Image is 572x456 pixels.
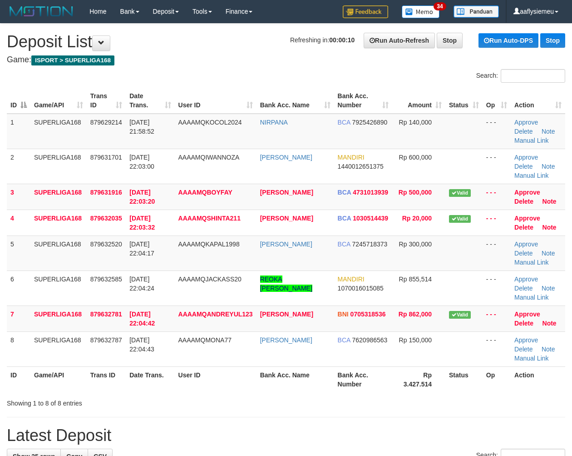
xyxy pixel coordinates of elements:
span: [DATE] 22:04:17 [129,241,154,257]
th: Game/API [30,366,87,392]
td: SUPERLIGA168 [30,306,87,331]
a: [PERSON_NAME] [260,215,313,222]
a: Note [542,224,557,231]
td: 5 [7,236,30,271]
td: - - - [483,210,511,236]
span: BCA [338,241,350,248]
th: Bank Acc. Name [256,366,334,392]
span: 879632035 [90,215,122,222]
span: Copy 1070016015085 to clipboard [338,285,384,292]
th: Action: activate to sort column ascending [511,88,565,114]
a: Note [542,128,555,135]
th: Bank Acc. Number: activate to sort column ascending [334,88,392,114]
img: MOTION_logo.png [7,5,76,18]
th: Op: activate to sort column ascending [483,88,511,114]
th: Rp 3.427.514 [392,366,445,392]
span: 879631916 [90,189,122,196]
td: SUPERLIGA168 [30,271,87,306]
a: Manual Link [514,355,549,362]
span: Rp 855,514 [399,276,432,283]
span: 879629214 [90,119,122,126]
a: Approve [514,154,538,161]
th: Game/API: activate to sort column ascending [30,88,87,114]
span: [DATE] 22:03:20 [129,189,155,205]
a: Delete [514,250,533,257]
a: REOKA [PERSON_NAME] [260,276,312,292]
th: Trans ID: activate to sort column ascending [87,88,126,114]
span: ISPORT > SUPERLIGA168 [31,55,114,65]
a: [PERSON_NAME] [260,311,313,318]
span: AAAAMQSHINTA211 [178,215,241,222]
h4: Game: [7,55,565,65]
a: [PERSON_NAME] [260,336,312,344]
span: Rp 140,000 [399,119,432,126]
td: 7 [7,306,30,331]
span: BNI [338,311,349,318]
span: Valid transaction [449,215,471,223]
span: Valid transaction [449,189,471,197]
th: Amount: activate to sort column ascending [392,88,445,114]
a: Stop [540,33,565,48]
a: Approve [514,189,540,196]
td: 1 [7,114,30,149]
a: Run Auto-Refresh [364,33,435,48]
a: Delete [514,285,533,292]
a: Approve [514,311,540,318]
span: [DATE] 22:03:32 [129,215,155,231]
h1: Latest Deposit [7,426,565,445]
a: Delete [514,320,533,327]
th: Op [483,366,511,392]
span: [DATE] 22:04:24 [129,276,154,292]
span: Copy 1440012651375 to clipboard [338,163,384,170]
a: Approve [514,276,538,283]
span: AAAAMQKOCOL2024 [178,119,242,126]
span: Copy 7245718373 to clipboard [352,241,388,248]
a: Note [542,250,555,257]
th: Bank Acc. Number [334,366,392,392]
span: [DATE] 22:04:42 [129,311,155,327]
span: Rp 150,000 [399,336,432,344]
td: SUPERLIGA168 [30,114,87,149]
td: - - - [483,236,511,271]
span: Rp 500,000 [399,189,432,196]
span: BCA [338,336,350,344]
img: panduan.png [454,5,499,18]
td: - - - [483,114,511,149]
span: BCA [338,189,351,196]
span: AAAAMQJACKASS20 [178,276,242,283]
span: AAAAMQKAPAL1998 [178,241,240,248]
div: Showing 1 to 8 of 8 entries [7,395,232,408]
a: Approve [514,215,540,222]
th: Date Trans. [126,366,174,392]
a: [PERSON_NAME] [260,189,313,196]
td: 4 [7,210,30,236]
span: [DATE] 21:58:52 [129,119,154,135]
span: Copy 1030514439 to clipboard [353,215,388,222]
td: - - - [483,306,511,331]
span: 879631701 [90,154,122,161]
span: MANDIRI [338,276,365,283]
td: 8 [7,331,30,366]
a: Delete [514,346,533,353]
a: Note [542,163,555,170]
span: 879632520 [90,241,122,248]
span: Refreshing in: [290,36,355,44]
th: Date Trans.: activate to sort column ascending [126,88,174,114]
a: Approve [514,119,538,126]
td: SUPERLIGA168 [30,184,87,210]
td: - - - [483,184,511,210]
td: 3 [7,184,30,210]
th: User ID [175,366,256,392]
span: Rp 20,000 [402,215,432,222]
span: Rp 300,000 [399,241,432,248]
th: User ID: activate to sort column ascending [175,88,256,114]
a: Approve [514,241,538,248]
td: SUPERLIGA168 [30,331,87,366]
a: Note [542,346,555,353]
span: 879632585 [90,276,122,283]
span: AAAAMQIWANNOZA [178,154,240,161]
a: Manual Link [514,259,549,266]
a: Stop [437,33,463,48]
th: Status: activate to sort column ascending [445,88,483,114]
a: Approve [514,336,538,344]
